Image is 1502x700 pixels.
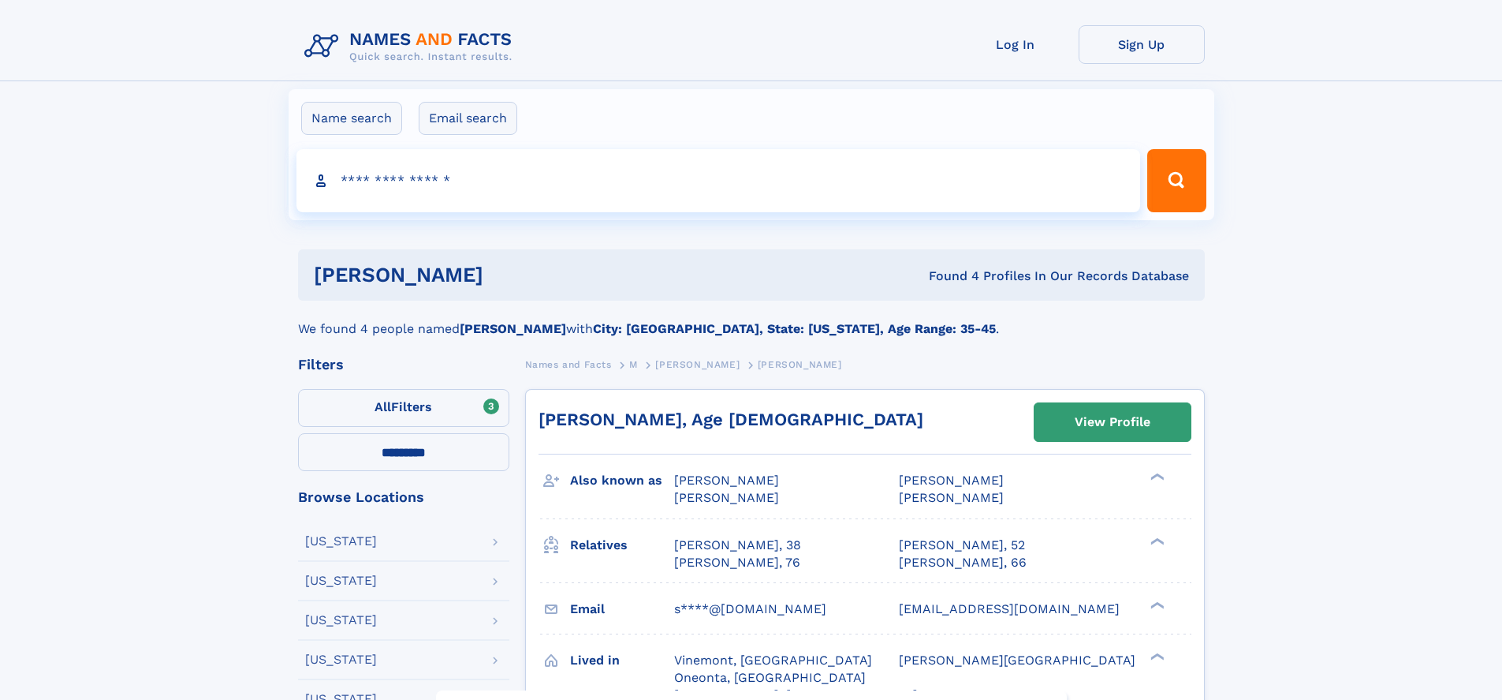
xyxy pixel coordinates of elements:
span: [PERSON_NAME] [655,359,740,370]
div: Browse Locations [298,490,509,504]
h3: Lived in [570,647,674,674]
div: [US_STATE] [305,535,377,548]
span: [PERSON_NAME] [674,473,779,488]
div: ❯ [1146,651,1165,661]
div: We found 4 people named with . [298,301,1205,339]
h1: [PERSON_NAME] [314,265,706,285]
span: [PERSON_NAME][GEOGRAPHIC_DATA] [899,653,1135,668]
div: Found 4 Profiles In Our Records Database [706,268,1189,285]
span: M [629,359,638,370]
button: Search Button [1147,149,1206,212]
div: [US_STATE] [305,575,377,587]
h3: Also known as [570,467,674,494]
span: [PERSON_NAME] [899,490,1004,505]
div: Filters [298,357,509,372]
div: ❯ [1146,472,1165,482]
div: [US_STATE] [305,653,377,666]
a: M [629,354,638,374]
span: Oneonta, [GEOGRAPHIC_DATA] [674,670,866,685]
label: Name search [301,102,402,135]
div: ❯ [1146,536,1165,546]
span: [PERSON_NAME] [758,359,842,370]
h3: Email [570,596,674,623]
span: All [375,399,391,414]
b: [PERSON_NAME] [460,321,566,336]
a: Names and Facts [525,354,612,374]
div: View Profile [1075,404,1150,440]
a: Sign Up [1079,25,1205,64]
label: Email search [419,102,517,135]
label: Filters [298,389,509,427]
h3: Relatives [570,532,674,559]
a: Log In [952,25,1079,64]
a: [PERSON_NAME] [655,354,740,374]
a: [PERSON_NAME], 52 [899,537,1025,554]
span: [EMAIL_ADDRESS][DOMAIN_NAME] [899,601,1120,616]
span: Vinemont, [GEOGRAPHIC_DATA] [674,653,872,668]
b: City: [GEOGRAPHIC_DATA], State: [US_STATE], Age Range: 35-45 [593,321,996,336]
a: View Profile [1034,403,1191,441]
input: search input [296,149,1141,212]
div: ❯ [1146,600,1165,610]
a: [PERSON_NAME], 66 [899,554,1027,571]
div: [US_STATE] [305,614,377,627]
a: [PERSON_NAME], 38 [674,537,801,554]
img: Logo Names and Facts [298,25,525,68]
span: [PERSON_NAME] [674,490,779,505]
a: [PERSON_NAME], Age [DEMOGRAPHIC_DATA] [539,410,923,429]
a: [PERSON_NAME], 76 [674,554,800,571]
span: [PERSON_NAME] [899,473,1004,488]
